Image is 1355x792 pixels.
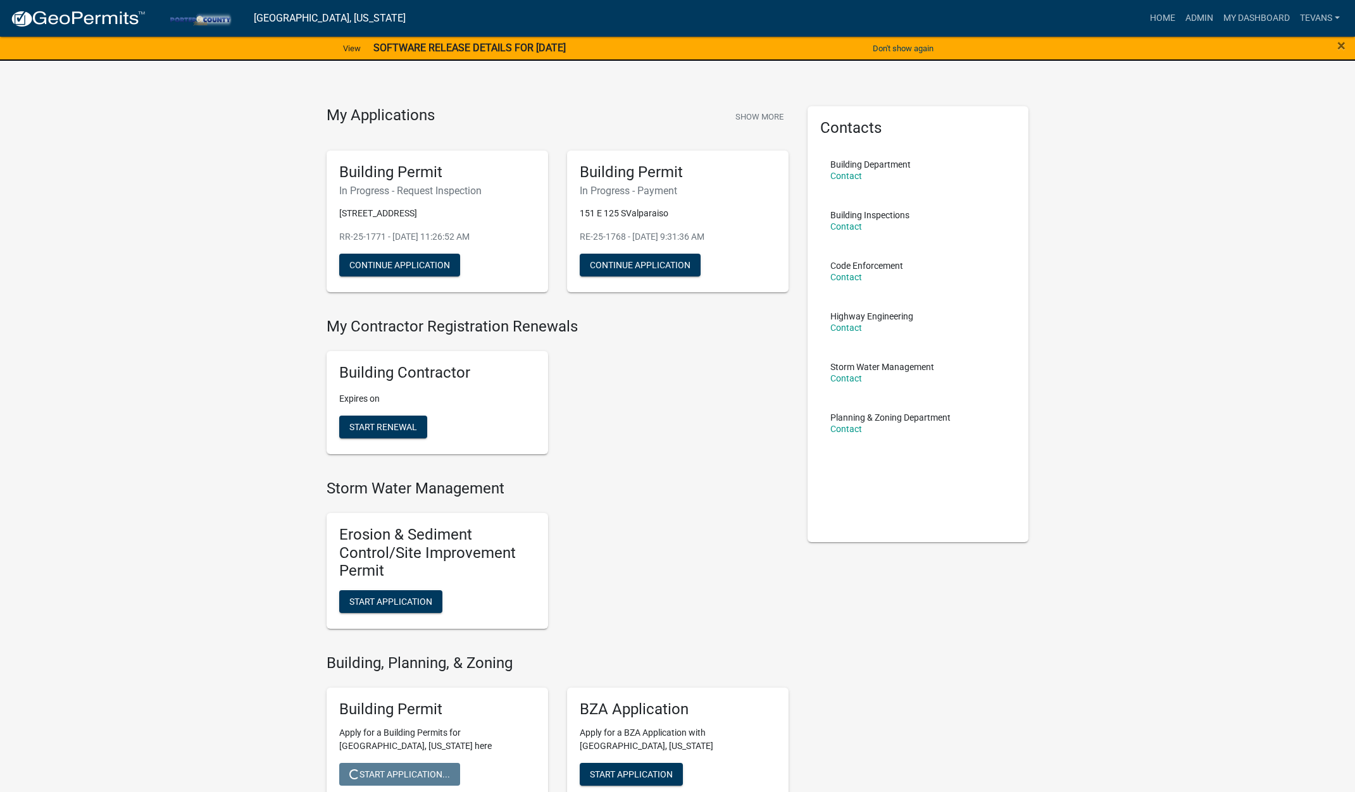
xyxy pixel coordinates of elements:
[830,160,911,169] p: Building Department
[349,422,417,432] span: Start Renewal
[327,654,789,672] h4: Building, Planning, & Zoning
[339,763,460,786] button: Start Application...
[830,261,903,270] p: Code Enforcement
[349,597,432,607] span: Start Application
[327,106,435,125] h4: My Applications
[1295,6,1345,30] a: tevans
[339,230,535,244] p: RR-25-1771 - [DATE] 11:26:52 AM
[339,392,535,405] p: Expires on
[830,362,934,371] p: Storm Water Management
[156,9,244,27] img: Porter County, Indiana
[830,211,909,220] p: Building Inspections
[580,230,776,244] p: RE-25-1768 - [DATE] 9:31:36 AM
[339,526,535,580] h5: Erosion & Sediment Control/Site Improvement Permit
[327,318,789,336] h4: My Contractor Registration Renewals
[327,480,789,498] h4: Storm Water Management
[590,769,673,779] span: Start Application
[254,8,406,29] a: [GEOGRAPHIC_DATA], [US_STATE]
[373,42,566,54] strong: SOFTWARE RELEASE DETAILS FOR [DATE]
[327,318,789,464] wm-registration-list-section: My Contractor Registration Renewals
[580,700,776,719] h5: BZA Application
[1337,38,1346,53] button: Close
[339,416,427,438] button: Start Renewal
[580,207,776,220] p: 151 E 125 SValparaiso
[339,163,535,182] h5: Building Permit
[1145,6,1180,30] a: Home
[349,769,450,779] span: Start Application...
[1337,37,1346,54] span: ×
[730,106,789,127] button: Show More
[1180,6,1218,30] a: Admin
[339,185,535,197] h6: In Progress - Request Inspection
[580,163,776,182] h5: Building Permit
[1218,6,1295,30] a: My Dashboard
[868,38,939,59] button: Don't show again
[339,726,535,753] p: Apply for a Building Permits for [GEOGRAPHIC_DATA], [US_STATE] here
[830,424,862,434] a: Contact
[830,171,862,181] a: Contact
[339,590,442,613] button: Start Application
[830,312,913,321] p: Highway Engineering
[580,726,776,753] p: Apply for a BZA Application with [GEOGRAPHIC_DATA], [US_STATE]
[338,38,366,59] a: View
[830,221,862,232] a: Contact
[830,323,862,333] a: Contact
[830,373,862,383] a: Contact
[339,254,460,276] button: Continue Application
[830,413,951,422] p: Planning & Zoning Department
[339,364,535,382] h5: Building Contractor
[580,254,701,276] button: Continue Application
[339,700,535,719] h5: Building Permit
[830,272,862,282] a: Contact
[339,207,535,220] p: [STREET_ADDRESS]
[580,763,683,786] button: Start Application
[820,119,1016,137] h5: Contacts
[580,185,776,197] h6: In Progress - Payment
